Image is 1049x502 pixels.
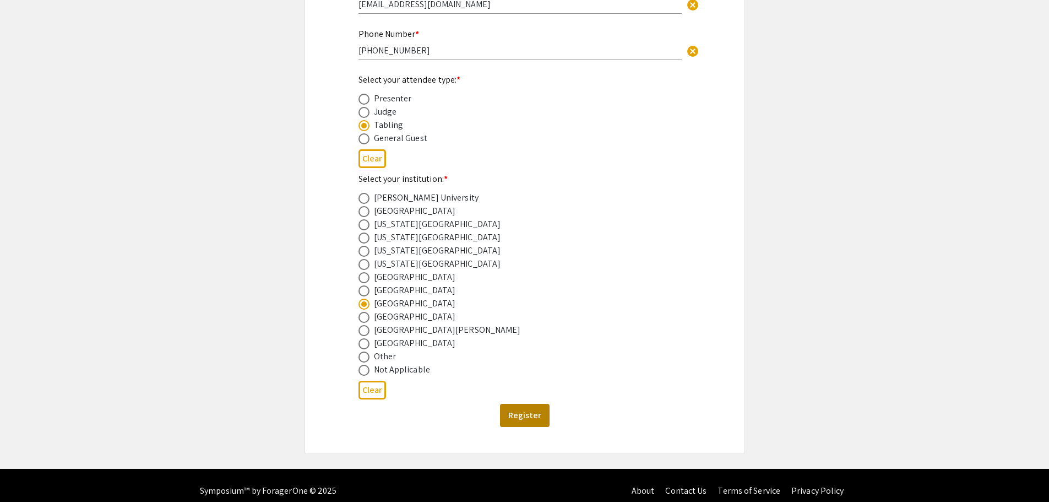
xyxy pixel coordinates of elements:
[374,363,430,376] div: Not Applicable
[374,257,501,271] div: [US_STATE][GEOGRAPHIC_DATA]
[358,149,386,168] button: Clear
[374,284,456,297] div: [GEOGRAPHIC_DATA]
[665,485,706,496] a: Contact Us
[358,381,386,399] button: Clear
[374,271,456,284] div: [GEOGRAPHIC_DATA]
[374,337,456,350] div: [GEOGRAPHIC_DATA]
[374,231,501,244] div: [US_STATE][GEOGRAPHIC_DATA]
[374,310,456,323] div: [GEOGRAPHIC_DATA]
[374,244,501,257] div: [US_STATE][GEOGRAPHIC_DATA]
[8,452,47,494] iframe: Chat
[718,485,780,496] a: Terms of Service
[374,204,456,218] div: [GEOGRAPHIC_DATA]
[374,218,501,231] div: [US_STATE][GEOGRAPHIC_DATA]
[686,45,699,58] span: cancel
[791,485,844,496] a: Privacy Policy
[358,74,461,85] mat-label: Select your attendee type:
[374,191,479,204] div: [PERSON_NAME] University
[374,132,427,145] div: General Guest
[374,92,412,105] div: Presenter
[632,485,655,496] a: About
[358,28,419,40] mat-label: Phone Number
[358,173,448,185] mat-label: Select your institution:
[374,323,521,337] div: [GEOGRAPHIC_DATA][PERSON_NAME]
[374,350,396,363] div: Other
[374,118,404,132] div: Tabling
[682,39,704,61] button: Clear
[374,105,397,118] div: Judge
[358,45,682,56] input: Type Here
[374,297,456,310] div: [GEOGRAPHIC_DATA]
[500,404,550,427] button: Register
